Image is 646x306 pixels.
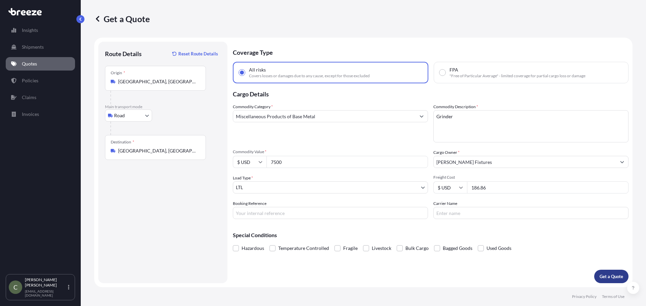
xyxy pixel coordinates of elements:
[111,70,125,76] div: Origin
[114,112,125,119] span: Road
[118,78,198,85] input: Origin
[572,294,597,299] a: Privacy Policy
[6,107,75,121] a: Invoices
[233,200,266,207] label: Booking Reference
[236,184,243,191] span: LTL
[169,48,221,59] button: Reset Route Details
[434,156,616,168] input: Full name
[266,156,428,168] input: Type amount
[433,200,457,207] label: Carrier Name
[233,42,629,62] p: Coverage Type
[443,243,472,253] span: Bagged Goods
[433,149,460,156] label: Cargo Owner
[6,74,75,87] a: Policies
[278,243,329,253] span: Temperature Controlled
[22,60,37,67] p: Quotes
[25,277,67,288] p: [PERSON_NAME] [PERSON_NAME]
[6,40,75,54] a: Shipments
[22,111,39,118] p: Invoices
[405,243,429,253] span: Bulk Cargo
[450,73,585,79] span: "Free of Particular Average" - limited coverage for partial cargo loss or damage
[233,149,428,155] span: Commodity Value
[433,103,478,110] label: Commodity Description
[439,70,445,76] input: FPA"Free of Particular Average" - limited coverage for partial cargo loss or damage
[233,103,273,110] label: Commodity Category
[94,13,150,24] p: Get a Quote
[249,67,266,73] span: All risks
[602,294,624,299] a: Terms of Use
[487,243,511,253] span: Used Goods
[433,207,629,219] input: Enter name
[111,139,134,145] div: Destination
[467,181,629,193] input: Enter amount
[416,110,428,122] button: Show suggestions
[372,243,391,253] span: Livestock
[22,27,38,34] p: Insights
[616,156,628,168] button: Show suggestions
[6,24,75,37] a: Insights
[6,57,75,71] a: Quotes
[242,243,264,253] span: Hazardous
[600,273,623,280] p: Get a Quote
[239,70,245,76] input: All risksCovers losses or damages due to any cause, except for those excluded
[22,94,36,101] p: Claims
[233,181,428,193] button: LTL
[105,110,152,122] button: Select transport
[233,83,629,103] p: Cargo Details
[6,91,75,104] a: Claims
[118,147,198,154] input: Destination
[22,77,38,84] p: Policies
[178,50,218,57] p: Reset Route Details
[233,175,253,181] span: Load Type
[25,289,67,297] p: [EMAIL_ADDRESS][DOMAIN_NAME]
[105,104,221,110] p: Main transport mode
[105,50,142,58] p: Route Details
[249,73,370,79] span: Covers losses or damages due to any cause, except for those excluded
[233,207,428,219] input: Your internal reference
[433,175,629,180] span: Freight Cost
[13,284,17,291] span: C
[233,110,416,122] input: Select a commodity type
[450,67,458,73] span: FPA
[22,44,44,50] p: Shipments
[233,232,629,238] p: Special Conditions
[343,243,358,253] span: Fragile
[594,270,629,283] button: Get a Quote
